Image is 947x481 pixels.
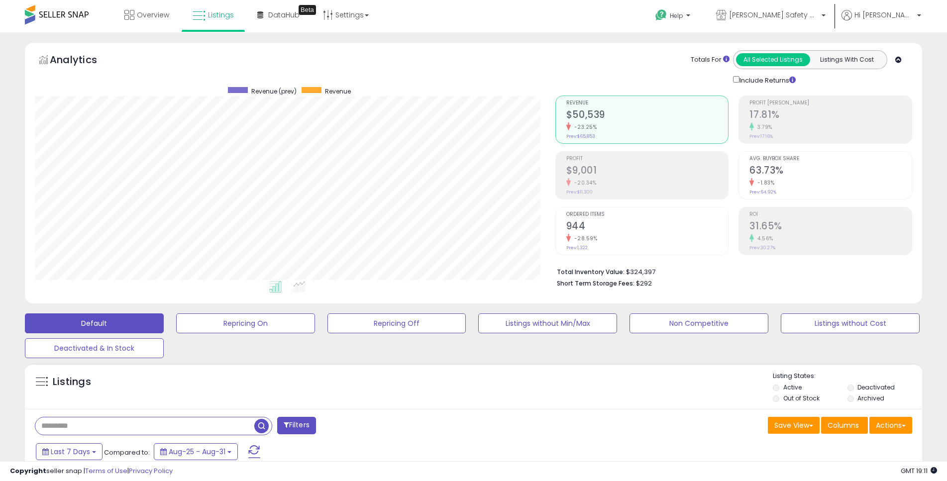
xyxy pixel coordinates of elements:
[726,74,808,86] div: Include Returns
[630,313,768,333] button: Non Competitive
[783,383,802,391] label: Active
[327,313,466,333] button: Repricing Off
[754,235,773,242] small: 4.56%
[571,179,597,187] small: -20.34%
[768,417,820,434] button: Save View
[566,133,595,139] small: Prev: $65,853
[566,220,729,234] h2: 944
[749,220,912,234] h2: 31.65%
[749,189,776,195] small: Prev: 64.92%
[783,394,820,402] label: Out of Stock
[773,372,922,381] p: Listing States:
[557,265,905,277] li: $324,397
[137,10,169,20] span: Overview
[571,235,598,242] small: -28.59%
[325,87,351,96] span: Revenue
[736,53,810,66] button: All Selected Listings
[749,109,912,122] h2: 17.81%
[557,268,625,276] b: Total Inventory Value:
[53,375,91,389] h5: Listings
[10,467,173,476] div: seller snap | |
[25,338,164,358] button: Deactivated & In Stock
[85,466,127,476] a: Terms of Use
[655,9,667,21] i: Get Help
[821,417,868,434] button: Columns
[129,466,173,476] a: Privacy Policy
[636,279,652,288] span: $292
[566,189,593,195] small: Prev: $11,300
[854,10,914,20] span: Hi [PERSON_NAME]
[729,10,819,20] span: [PERSON_NAME] Safety & Supply
[566,212,729,217] span: Ordered Items
[10,466,46,476] strong: Copyright
[566,100,729,106] span: Revenue
[566,156,729,162] span: Profit
[251,87,297,96] span: Revenue (prev)
[154,443,238,460] button: Aug-25 - Aug-31
[571,123,597,131] small: -23.25%
[754,179,774,187] small: -1.83%
[754,123,772,131] small: 3.79%
[557,279,634,288] b: Short Term Storage Fees:
[51,447,90,457] span: Last 7 Days
[647,1,700,32] a: Help
[749,165,912,178] h2: 63.73%
[566,245,588,251] small: Prev: 1,322
[169,447,225,457] span: Aug-25 - Aug-31
[810,53,884,66] button: Listings With Cost
[566,109,729,122] h2: $50,539
[268,10,300,20] span: DataHub
[670,11,683,20] span: Help
[566,165,729,178] h2: $9,001
[104,448,150,457] span: Compared to:
[25,313,164,333] button: Default
[299,5,316,15] div: Tooltip anchor
[749,245,775,251] small: Prev: 30.27%
[691,55,730,65] div: Totals For
[749,100,912,106] span: Profit [PERSON_NAME]
[869,417,912,434] button: Actions
[749,156,912,162] span: Avg. Buybox Share
[277,417,316,434] button: Filters
[208,10,234,20] span: Listings
[176,313,315,333] button: Repricing On
[50,53,116,69] h5: Analytics
[842,10,921,32] a: Hi [PERSON_NAME]
[749,133,773,139] small: Prev: 17.16%
[857,394,884,402] label: Archived
[749,212,912,217] span: ROI
[901,466,937,476] span: 2025-09-8 19:11 GMT
[36,443,103,460] button: Last 7 Days
[478,313,617,333] button: Listings without Min/Max
[857,383,895,391] label: Deactivated
[781,313,920,333] button: Listings without Cost
[828,420,859,430] span: Columns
